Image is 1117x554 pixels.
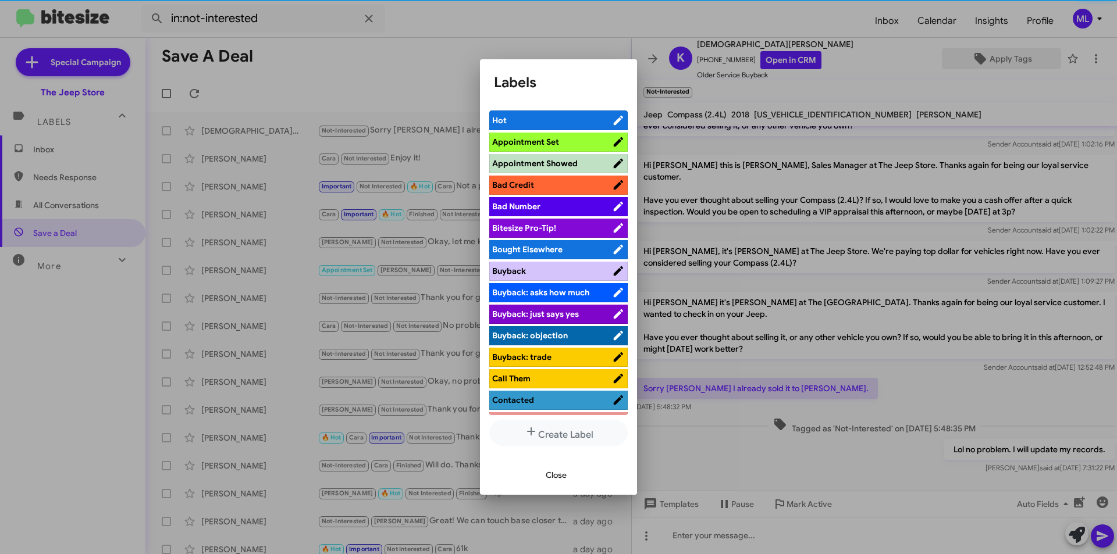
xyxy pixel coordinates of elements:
[492,287,589,298] span: Buyback: asks how much
[492,180,534,190] span: Bad Credit
[492,352,552,362] span: Buyback: trade
[492,158,578,169] span: Appointment Showed
[492,330,568,341] span: Buyback: objection
[494,73,623,92] h1: Labels
[492,244,563,255] span: Bought Elsewhere
[492,309,579,319] span: Buyback: just says yes
[492,266,526,276] span: Buyback
[492,395,534,405] span: Contacted
[492,137,559,147] span: Appointment Set
[489,420,628,446] button: Create Label
[492,373,531,384] span: Call Them
[492,115,507,126] span: Hot
[492,223,556,233] span: Bitesize Pro-Tip!
[546,464,567,485] span: Close
[536,464,576,485] button: Close
[492,201,540,212] span: Bad Number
